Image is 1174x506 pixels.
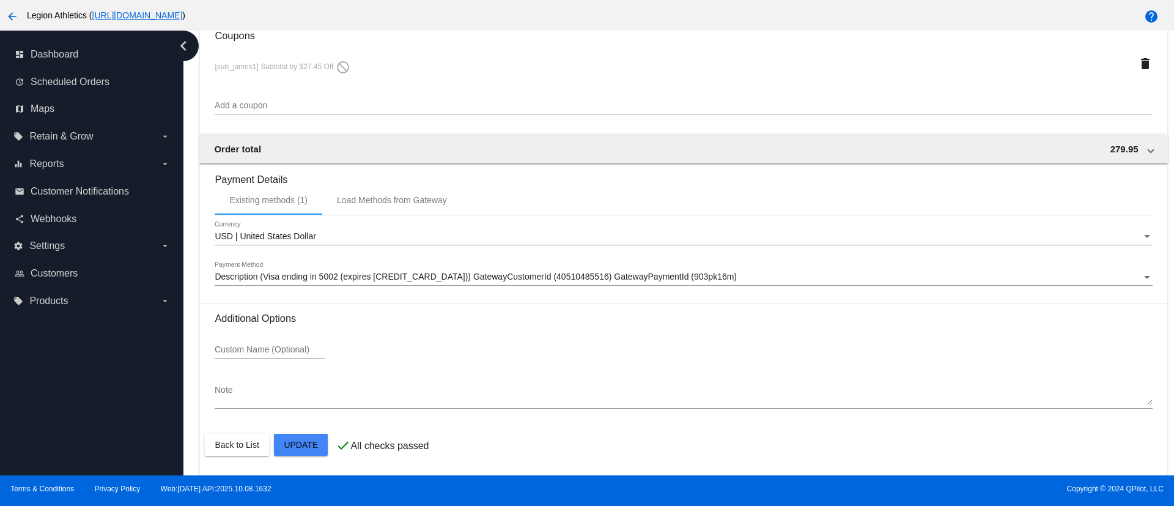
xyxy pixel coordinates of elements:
span: Update [284,440,318,450]
a: Web:[DATE] API:2025.10.08.1632 [161,485,271,493]
span: USD | United States Dollar [215,231,316,241]
span: Retain & Grow [29,131,93,142]
p: All checks passed [350,441,429,452]
i: people_outline [15,269,24,278]
i: local_offer [13,132,23,141]
span: Reports [29,158,64,169]
input: Add a coupon [215,101,1152,111]
mat-icon: check [336,438,350,453]
i: map [15,104,24,114]
span: 279.95 [1110,144,1139,154]
span: Copyright © 2024 QPilot, LLC [597,485,1164,493]
h3: Coupons [215,21,1152,42]
span: [sub_james1] Subtotal by $27.45 Off [215,62,350,71]
span: Order total [214,144,261,154]
i: chevron_left [174,36,193,56]
a: share Webhooks [15,209,170,229]
div: Existing methods (1) [229,195,308,205]
div: Load Methods from Gateway [337,195,447,205]
mat-icon: delete [1138,56,1153,71]
h3: Payment Details [215,165,1152,185]
i: update [15,77,24,87]
i: share [15,214,24,224]
span: Back to List [215,440,259,450]
i: arrow_drop_down [160,296,170,306]
a: Terms & Conditions [10,485,74,493]
span: Products [29,296,68,307]
span: Webhooks [31,214,76,225]
span: Description (Visa ending in 5002 (expires [CREDIT_CARD_DATA])) GatewayCustomerId (40510485516) Ga... [215,272,737,281]
i: settings [13,241,23,251]
mat-icon: do_not_disturb [336,60,350,75]
mat-expansion-panel-header: Order total 279.95 [199,134,1167,163]
a: dashboard Dashboard [15,45,170,64]
span: Customers [31,268,78,279]
i: email [15,187,24,196]
a: map Maps [15,99,170,119]
mat-select: Payment Method [215,272,1152,282]
span: Customer Notifications [31,186,129,197]
i: local_offer [13,296,23,306]
i: arrow_drop_down [160,159,170,169]
a: email Customer Notifications [15,182,170,201]
input: Custom Name (Optional) [215,345,325,355]
h3: Additional Options [215,313,1152,324]
button: Update [274,434,328,456]
a: [URL][DOMAIN_NAME] [92,10,183,20]
a: Privacy Policy [95,485,141,493]
span: Legion Athletics ( ) [27,10,185,20]
span: Scheduled Orders [31,76,109,87]
a: people_outline Customers [15,264,170,283]
i: arrow_drop_down [160,241,170,251]
i: dashboard [15,50,24,59]
mat-select: Currency [215,232,1152,242]
span: Dashboard [31,49,78,60]
i: equalizer [13,159,23,169]
button: Back to List [205,434,268,456]
mat-icon: help [1144,9,1159,24]
mat-icon: arrow_back [5,9,20,24]
span: Maps [31,103,54,114]
a: update Scheduled Orders [15,72,170,92]
i: arrow_drop_down [160,132,170,141]
span: Settings [29,240,65,251]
